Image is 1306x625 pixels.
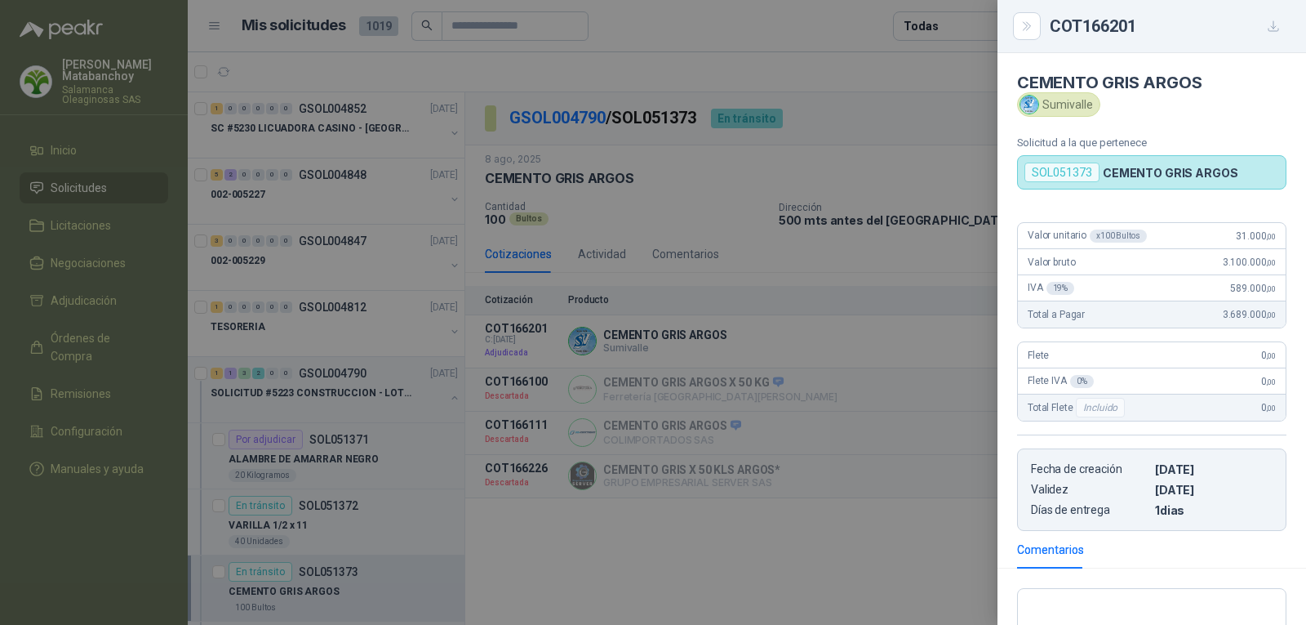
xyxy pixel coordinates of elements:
[1017,136,1286,149] p: Solicitud a la que pertenece
[1103,166,1237,180] p: CEMENTO GRIS ARGOS
[1017,92,1100,117] div: Sumivalle
[1266,351,1276,360] span: ,00
[1031,483,1148,497] p: Validez
[1024,163,1099,182] div: SOL051373
[1266,284,1276,293] span: ,00
[1020,96,1038,114] img: Company Logo
[1028,350,1049,361] span: Flete
[1266,232,1276,241] span: ,00
[1223,309,1276,320] span: 3.689.000
[1028,398,1128,417] span: Total Flete
[1236,230,1276,242] span: 31.000
[1076,398,1125,417] div: Incluido
[1261,376,1276,387] span: 0
[1028,375,1094,388] span: Flete IVA
[1028,230,1147,243] span: Valor unitario
[1090,230,1147,243] div: x 100 Bultos
[1046,282,1075,295] div: 19 %
[1266,310,1276,319] span: ,00
[1223,257,1276,268] span: 3.100.000
[1028,257,1075,268] span: Valor bruto
[1155,483,1273,497] p: [DATE]
[1155,503,1273,517] p: 1 dias
[1031,462,1148,476] p: Fecha de creación
[1017,73,1286,92] h4: CEMENTO GRIS ARGOS
[1017,541,1084,559] div: Comentarios
[1266,404,1276,413] span: ,00
[1017,16,1037,36] button: Close
[1266,377,1276,386] span: ,00
[1266,258,1276,267] span: ,00
[1261,350,1276,361] span: 0
[1155,462,1273,476] p: [DATE]
[1230,283,1276,294] span: 589.000
[1028,309,1085,320] span: Total a Pagar
[1028,282,1074,295] span: IVA
[1070,375,1094,388] div: 0 %
[1031,503,1148,517] p: Días de entrega
[1050,13,1286,39] div: COT166201
[1261,402,1276,413] span: 0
